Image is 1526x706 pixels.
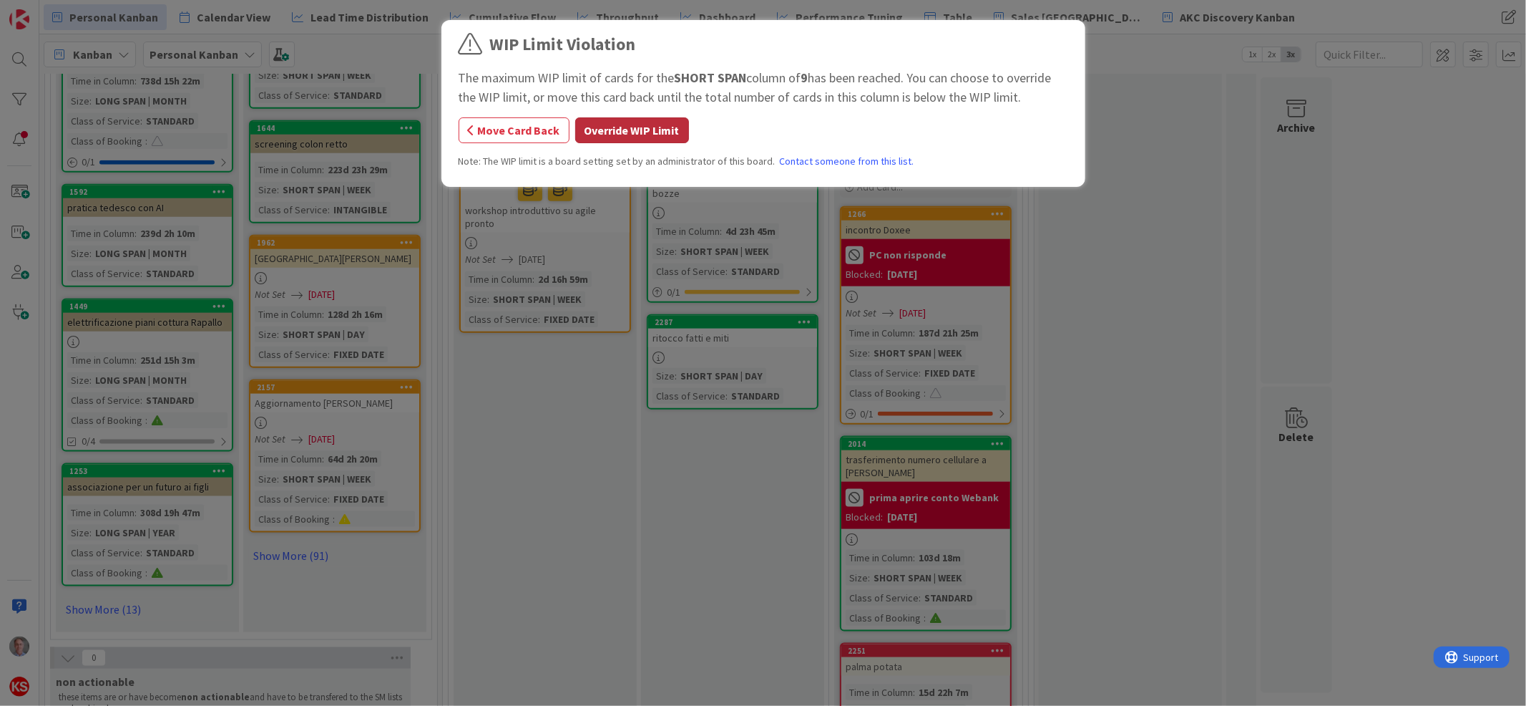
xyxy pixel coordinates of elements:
[490,32,636,57] div: WIP Limit Violation
[780,154,914,169] a: Contact someone from this list.
[459,117,569,143] button: Move Card Back
[675,69,747,86] b: SHORT SPAN
[459,154,1068,169] div: Note: The WIP limit is a board setting set by an administrator of this board.
[575,117,689,143] button: Override WIP Limit
[459,68,1068,107] div: The maximum WIP limit of cards for the column of has been reached. You can choose to override the...
[801,69,808,86] b: 9
[30,2,65,19] span: Support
